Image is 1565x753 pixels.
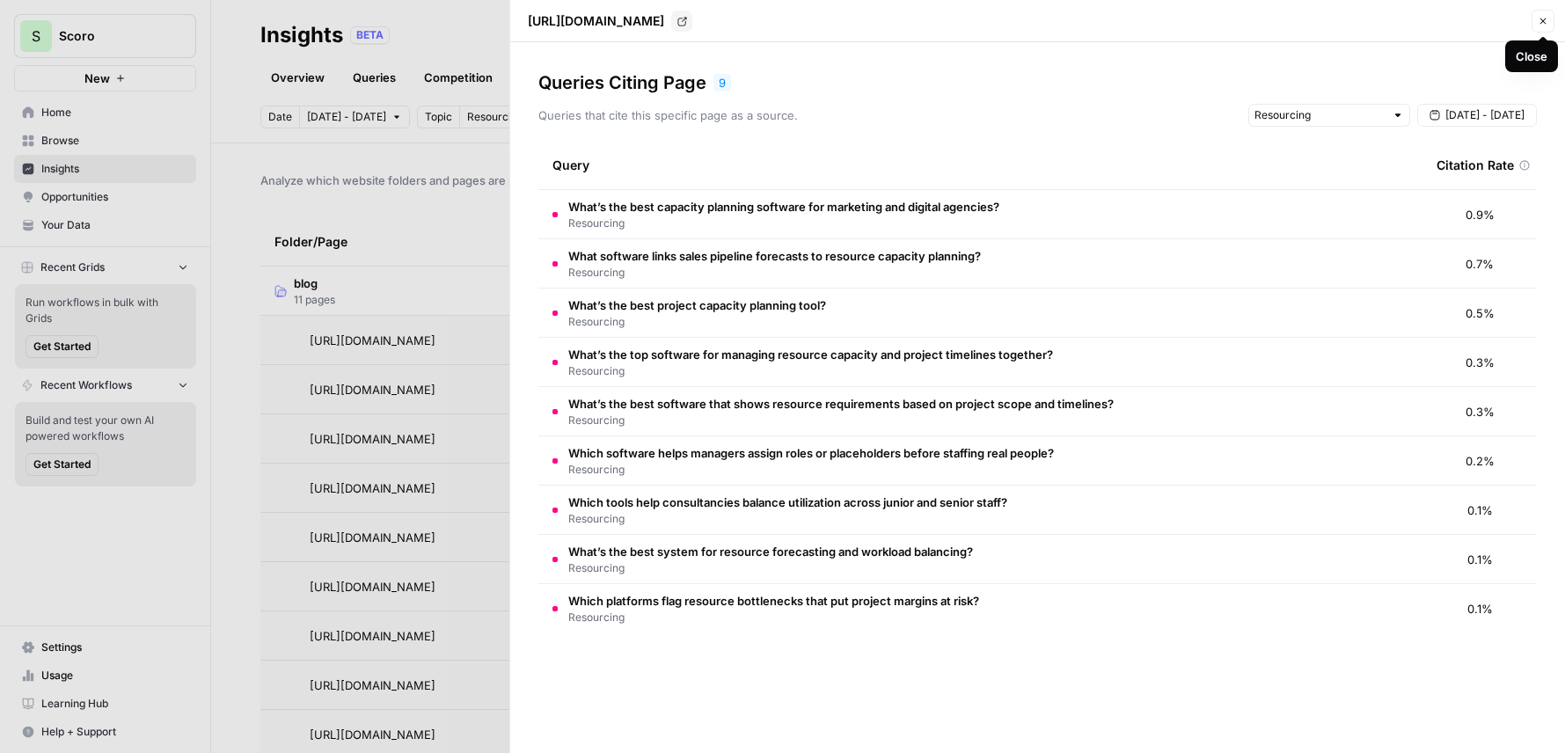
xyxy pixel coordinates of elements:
[568,247,981,265] span: What software links sales pipeline forecasts to resource capacity planning?
[538,70,706,95] h3: Queries Citing Page
[568,493,1007,511] span: Which tools help consultancies balance utilization across junior and senior staff?
[568,413,1114,428] span: Resourcing
[671,11,692,32] a: Go to page https://www.scoro.com/blog/capacity-planning-tools/
[568,543,973,560] span: What’s the best system for resource forecasting and workload balancing?
[1466,255,1494,273] span: 0.7%
[568,216,999,231] span: Resourcing
[568,265,981,281] span: Resourcing
[713,74,731,91] div: 9
[1516,48,1547,65] div: Close
[568,444,1054,462] span: Which software helps managers assign roles or placeholders before staffing real people?
[1417,104,1537,127] button: [DATE] - [DATE]
[1466,403,1495,420] span: 0.3%
[1466,354,1495,371] span: 0.3%
[1437,157,1514,174] span: Citation Rate
[568,296,826,314] span: What’s the best project capacity planning tool?
[568,314,826,330] span: Resourcing
[538,106,798,124] p: Queries that cite this specific page as a source.
[568,610,979,625] span: Resourcing
[1467,551,1493,568] span: 0.1%
[1254,106,1385,124] input: Resourcing
[1467,600,1493,618] span: 0.1%
[568,592,979,610] span: Which platforms flag resource bottlenecks that put project margins at risk?
[568,462,1054,478] span: Resourcing
[568,198,999,216] span: What’s the best capacity planning software for marketing and digital agencies?
[568,560,973,576] span: Resourcing
[568,395,1114,413] span: What’s the best software that shows resource requirements based on project scope and timelines?
[1466,304,1495,322] span: 0.5%
[568,363,1053,379] span: Resourcing
[528,12,664,30] p: [URL][DOMAIN_NAME]
[1466,452,1495,470] span: 0.2%
[1467,501,1493,519] span: 0.1%
[1445,107,1525,123] span: [DATE] - [DATE]
[568,346,1053,363] span: What’s the top software for managing resource capacity and project timelines together?
[568,511,1007,527] span: Resourcing
[1466,206,1495,223] span: 0.9%
[552,141,1408,189] div: Query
